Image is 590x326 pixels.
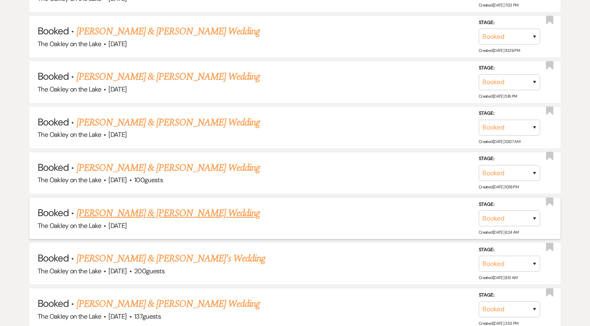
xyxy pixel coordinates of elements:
[38,161,69,174] span: Booked
[108,85,126,94] span: [DATE]
[77,115,260,130] a: [PERSON_NAME] & [PERSON_NAME] Wedding
[77,206,260,221] a: [PERSON_NAME] & [PERSON_NAME] Wedding
[38,25,69,37] span: Booked
[38,40,101,48] span: The Oakley on the Lake
[479,94,517,99] span: Created: [DATE] 5:16 PM
[479,275,518,280] span: Created: [DATE] 8:13 AM
[38,130,101,139] span: The Oakley on the Lake
[38,206,69,219] span: Booked
[108,130,126,139] span: [DATE]
[479,246,540,255] label: Stage:
[77,297,260,311] a: [PERSON_NAME] & [PERSON_NAME] Wedding
[108,312,126,321] span: [DATE]
[38,297,69,310] span: Booked
[479,291,540,300] label: Stage:
[479,109,540,118] label: Stage:
[479,321,518,326] span: Created: [DATE] 3:53 PM
[38,176,101,184] span: The Oakley on the Lake
[108,40,126,48] span: [DATE]
[77,24,260,39] a: [PERSON_NAME] & [PERSON_NAME] Wedding
[38,267,101,275] span: The Oakley on the Lake
[77,69,260,84] a: [PERSON_NAME] & [PERSON_NAME] Wedding
[38,221,101,230] span: The Oakley on the Lake
[134,312,161,321] span: 137 guests
[479,64,540,73] label: Stage:
[108,221,126,230] span: [DATE]
[38,85,101,94] span: The Oakley on the Lake
[38,312,101,321] span: The Oakley on the Lake
[108,267,126,275] span: [DATE]
[108,176,126,184] span: [DATE]
[479,230,519,235] span: Created: [DATE] 8:24 AM
[479,154,540,163] label: Stage:
[77,251,266,266] a: [PERSON_NAME] & [PERSON_NAME]'s Wedding
[134,176,163,184] span: 100 guests
[134,267,164,275] span: 200 guests
[38,70,69,83] span: Booked
[38,116,69,128] span: Booked
[38,252,69,264] span: Booked
[479,139,520,144] span: Created: [DATE] 10:07 AM
[479,2,518,8] span: Created: [DATE] 7:02 PM
[77,161,260,175] a: [PERSON_NAME] & [PERSON_NAME] Wedding
[479,184,518,190] span: Created: [DATE] 10:18 PM
[479,200,540,209] label: Stage:
[479,48,520,53] span: Created: [DATE] 10:29 PM
[479,18,540,27] label: Stage:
